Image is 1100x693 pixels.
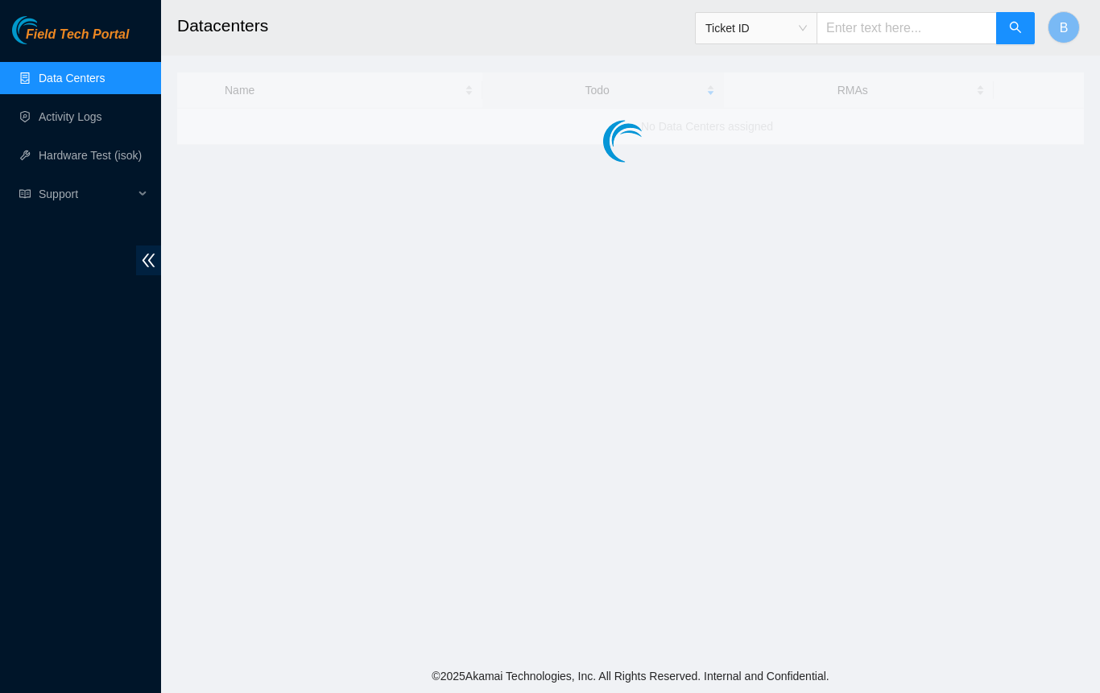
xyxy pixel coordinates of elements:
[705,16,807,40] span: Ticket ID
[161,659,1100,693] footer: © 2025 Akamai Technologies, Inc. All Rights Reserved. Internal and Confidential.
[39,178,134,210] span: Support
[136,245,161,275] span: double-left
[1048,11,1080,43] button: B
[12,29,129,50] a: Akamai TechnologiesField Tech Portal
[39,72,105,85] a: Data Centers
[817,12,997,44] input: Enter text here...
[996,12,1035,44] button: search
[1009,21,1022,36] span: search
[39,149,142,162] a: Hardware Test (isok)
[12,16,81,44] img: Akamai Technologies
[19,188,31,200] span: read
[26,27,129,43] span: Field Tech Portal
[39,110,102,123] a: Activity Logs
[1060,18,1069,38] span: B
